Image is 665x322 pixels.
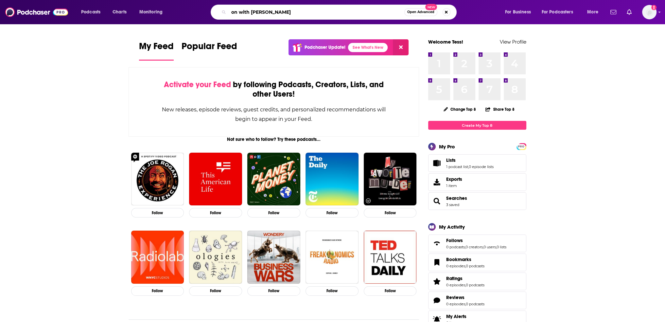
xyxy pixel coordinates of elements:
p: Podchaser Update! [305,45,345,50]
div: by following Podcasts, Creators, Lists, and other Users! [162,80,386,99]
span: New [425,4,437,10]
a: Reviews [430,296,444,305]
span: , [483,245,483,249]
a: Popular Feed [182,41,237,61]
a: 0 creators [465,245,483,249]
span: Exports [430,178,444,187]
img: Planet Money [247,153,300,206]
span: Reviews [446,294,464,300]
svg: Add a profile image [651,5,656,10]
span: Follows [428,235,526,252]
button: Follow [131,286,184,296]
a: 1 podcast list [446,164,468,169]
a: Bookmarks [430,258,444,267]
span: Searches [428,192,526,210]
button: Follow [364,286,417,296]
a: 0 lists [497,245,506,249]
span: Open Advanced [407,10,434,14]
a: My Feed [139,41,174,61]
button: Follow [306,208,359,218]
a: 0 episodes [446,283,465,287]
span: , [465,302,466,306]
button: Change Top 8 [440,105,480,113]
button: Follow [247,286,300,296]
button: Follow [189,208,242,218]
img: This American Life [189,153,242,206]
img: The Daily [306,153,359,206]
span: Charts [113,8,127,17]
a: Business Wars [247,231,300,284]
button: open menu [135,7,171,17]
img: Ologies with Alie Ward [189,231,242,284]
a: 0 podcasts [466,283,484,287]
span: Exports [446,176,462,182]
button: open menu [77,7,109,17]
a: 0 episodes [446,264,465,268]
div: My Pro [439,143,455,150]
div: Search podcasts, credits, & more... [217,5,463,20]
button: Open AdvancedNew [404,8,437,16]
a: Welcome Tess! [428,39,463,45]
img: The Joe Rogan Experience [131,153,184,206]
img: Podchaser - Follow, Share and Rate Podcasts [5,6,68,18]
img: TED Talks Daily [364,231,417,284]
img: My Favorite Murder with Karen Kilgariff and Georgia Hardstark [364,153,417,206]
span: My Alerts [446,313,466,319]
span: , [468,164,469,169]
a: Ratings [446,275,484,281]
button: open menu [583,7,606,17]
a: Charts [108,7,131,17]
button: Share Top 8 [485,103,515,116]
a: Bookmarks [446,256,484,262]
span: Bookmarks [428,254,526,271]
a: 0 episode lists [469,164,494,169]
span: For Business [505,8,531,17]
a: Lists [430,159,444,168]
button: Show profile menu [642,5,656,19]
span: Bookmarks [446,256,471,262]
a: See What's New [348,43,388,52]
span: Activate your Feed [164,80,231,89]
input: Search podcasts, credits, & more... [229,7,404,17]
a: Follows [446,237,506,243]
button: Follow [306,286,359,296]
a: View Profile [500,39,526,45]
a: Searches [430,197,444,206]
button: Follow [189,286,242,296]
span: Reviews [428,292,526,309]
span: For Podcasters [542,8,573,17]
a: Create My Top 8 [428,121,526,130]
span: , [465,264,466,268]
a: Show notifications dropdown [608,7,619,18]
div: Not sure who to follow? Try these podcasts... [129,137,419,142]
a: 3 saved [446,202,459,207]
a: Lists [446,157,494,163]
span: , [465,245,465,249]
span: Lists [446,157,456,163]
a: 0 users [483,245,496,249]
span: Logged in as tessvanden [642,5,656,19]
a: Freakonomics Radio [306,231,359,284]
span: , [465,283,466,287]
span: My Feed [139,41,174,56]
img: User Profile [642,5,656,19]
div: My Activity [439,224,465,230]
button: Follow [247,208,300,218]
a: Show notifications dropdown [624,7,634,18]
span: Lists [428,154,526,172]
span: 1 item [446,183,462,188]
div: New releases, episode reviews, guest credits, and personalized recommendations will begin to appe... [162,105,386,124]
img: Radiolab [131,231,184,284]
span: More [587,8,598,17]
